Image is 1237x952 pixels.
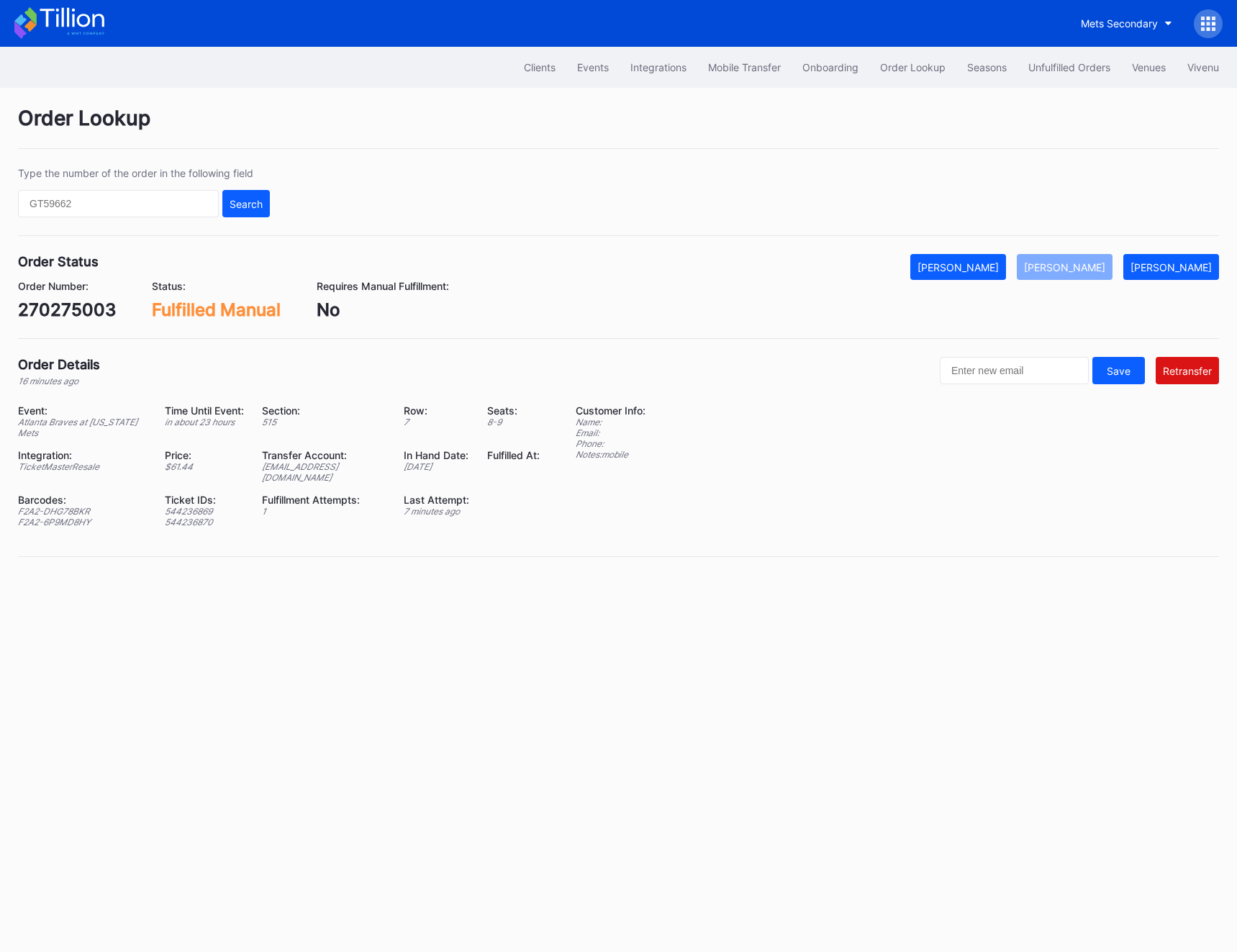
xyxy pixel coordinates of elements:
button: [PERSON_NAME] [1123,254,1219,280]
div: Onboarding [802,61,858,73]
button: Save [1092,357,1145,384]
div: Mets Secondary [1081,17,1158,30]
button: Events [566,54,620,81]
div: Fulfilled At: [487,449,540,461]
div: Ticket IDs: [165,494,244,506]
div: Save [1107,365,1130,377]
div: 16 minutes ago [18,376,100,386]
div: [EMAIL_ADDRESS][DOMAIN_NAME] [262,461,386,483]
div: Venues [1132,61,1166,73]
div: Name: [576,417,645,427]
div: Seasons [967,61,1007,73]
input: Enter new email [940,357,1089,384]
input: GT59662 [18,190,219,217]
div: Section: [262,404,386,417]
div: F2A2-DHG78BKR [18,506,147,517]
button: Seasons [956,54,1018,81]
div: [PERSON_NAME] [1130,261,1212,273]
button: Integrations [620,54,697,81]
div: Retransfer [1163,365,1212,377]
div: 8 - 9 [487,417,540,427]
div: Event: [18,404,147,417]
div: Order Details [18,357,100,372]
div: No [317,299,449,320]
div: Search [230,198,263,210]
div: Fulfilled Manual [152,299,281,320]
div: Type the number of the order in the following field [18,167,270,179]
div: Last Attempt: [404,494,469,506]
div: In Hand Date: [404,449,469,461]
div: Order Lookup [880,61,946,73]
div: in about 23 hours [165,417,244,427]
button: Mobile Transfer [697,54,792,81]
div: Integration: [18,449,147,461]
button: Mets Secondary [1070,10,1183,37]
div: 544236870 [165,517,244,527]
div: Price: [165,449,244,461]
div: $ 61.44 [165,461,244,472]
div: Row: [404,404,469,417]
div: Customer Info: [576,404,645,417]
button: Search [222,190,270,217]
div: F2A2-6P9MD8HY [18,517,147,527]
div: Transfer Account: [262,449,386,461]
div: 544236869 [165,506,244,517]
div: Clients [524,61,556,73]
div: Notes: mobile [576,449,645,460]
div: Atlanta Braves at [US_STATE] Mets [18,417,147,438]
div: Integrations [630,61,687,73]
button: Onboarding [792,54,869,81]
div: Email: [576,427,645,438]
div: Vivenu [1187,61,1219,73]
div: 1 [262,506,386,517]
div: TicketMasterResale [18,461,147,472]
div: Fulfillment Attempts: [262,494,386,506]
div: 270275003 [18,299,116,320]
div: Seats: [487,404,540,417]
button: Clients [513,54,566,81]
div: Order Number: [18,280,116,292]
div: Mobile Transfer [708,61,781,73]
div: Order Lookup [18,106,1219,149]
div: Barcodes: [18,494,147,506]
div: 515 [262,417,386,427]
div: Time Until Event: [165,404,244,417]
div: Phone: [576,438,645,449]
div: Order Status [18,254,99,269]
div: Status: [152,280,281,292]
button: Order Lookup [869,54,956,81]
button: Retransfer [1156,357,1219,384]
button: [PERSON_NAME] [910,254,1006,280]
div: 7 minutes ago [404,506,469,517]
button: [PERSON_NAME] [1017,254,1113,280]
div: [PERSON_NAME] [917,261,999,273]
button: Vivenu [1177,54,1230,81]
div: Requires Manual Fulfillment: [317,280,449,292]
div: Events [577,61,609,73]
div: [PERSON_NAME] [1024,261,1105,273]
div: Unfulfilled Orders [1028,61,1110,73]
button: Venues [1121,54,1177,81]
button: Unfulfilled Orders [1018,54,1121,81]
div: 7 [404,417,469,427]
div: [DATE] [404,461,469,472]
